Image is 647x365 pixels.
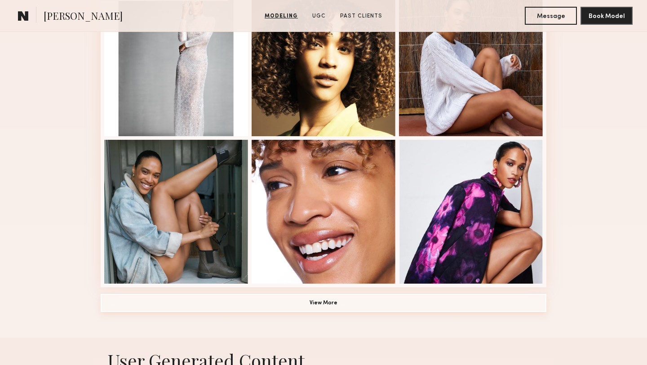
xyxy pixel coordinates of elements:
a: Modeling [261,12,301,20]
a: Book Model [581,12,633,19]
button: Book Model [581,7,633,25]
a: UGC [309,12,329,20]
a: Past Clients [337,12,386,20]
button: View More [101,294,546,312]
button: Message [525,7,577,25]
span: [PERSON_NAME] [44,9,123,25]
